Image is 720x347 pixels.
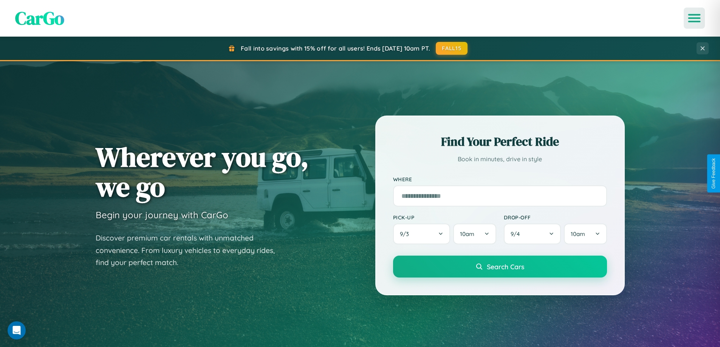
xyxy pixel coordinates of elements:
button: 9/4 [504,224,561,244]
span: 10am [460,230,474,238]
span: 9 / 4 [511,230,523,238]
button: FALL15 [436,42,468,55]
h2: Find Your Perfect Ride [393,133,607,150]
button: 9/3 [393,224,451,244]
button: Search Cars [393,256,607,278]
label: Where [393,176,607,182]
span: 9 / 3 [400,230,413,238]
div: Open Intercom Messenger [8,321,26,339]
div: Give Feedback [711,158,716,189]
button: 10am [453,224,496,244]
span: Search Cars [487,262,524,271]
span: 10am [571,230,585,238]
p: Discover premium car rentals with unmatched convenience. From luxury vehicles to everyday rides, ... [96,232,285,269]
label: Drop-off [504,214,607,221]
p: Book in minutes, drive in style [393,154,607,165]
h3: Begin your journey with CarGo [96,209,228,221]
button: Open menu [684,8,705,29]
h1: Wherever you go, we go [96,142,309,202]
button: 10am [564,224,607,244]
label: Pick-up [393,214,496,221]
span: Fall into savings with 15% off for all users! Ends [DATE] 10am PT. [241,45,430,52]
span: CarGo [15,6,64,31]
